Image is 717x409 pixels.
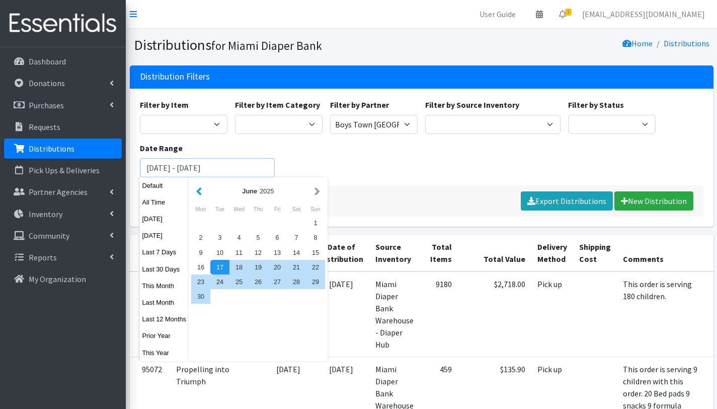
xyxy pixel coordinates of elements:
th: Comments [617,235,710,271]
div: 5 [249,230,268,245]
button: Prior Year [140,328,189,343]
p: Distributions [29,144,74,154]
a: Partner Agencies [4,182,122,202]
button: Last 30 Days [140,262,189,277]
a: Distributions [664,38,709,48]
td: Miami Diaper Bank Warehouse - Diaper Hub [369,271,420,357]
th: ID [130,235,170,271]
div: Sunday [306,202,325,216]
th: Source Inventory [369,235,420,271]
a: New Distribution [614,191,693,211]
td: 9180 [420,271,458,357]
a: Distributions [4,139,122,159]
div: 16 [191,260,210,275]
h3: Distribution Filters [140,72,210,82]
a: Dashboard [4,51,122,72]
div: 22 [306,260,325,275]
div: 2 [191,230,210,245]
div: 9 [191,245,210,260]
td: 95069 [130,271,170,357]
div: Monday [191,202,210,216]
small: for Miami Diaper Bank [211,38,322,53]
a: Reports [4,247,122,267]
p: Reports [29,252,57,262]
div: 1 [306,216,325,230]
a: Export Distributions [521,191,613,211]
a: Pick Ups & Deliveries [4,160,122,180]
div: 25 [229,275,249,289]
th: Date of Distribution [313,235,369,271]
div: 11 [229,245,249,260]
div: Tuesday [210,202,229,216]
div: 4 [229,230,249,245]
p: Purchases [29,100,64,110]
button: Last 7 Days [140,245,189,259]
label: Filter by Item [140,99,189,111]
td: $2,718.00 [458,271,531,357]
a: Donations [4,73,122,93]
a: Community [4,226,122,246]
td: Pick up [531,271,573,357]
p: Community [29,231,69,241]
p: Inventory [29,209,62,219]
button: Default [140,178,189,193]
div: 3 [210,230,229,245]
div: 28 [287,275,306,289]
span: 1 [565,9,572,16]
div: 10 [210,245,229,260]
th: Delivery Method [531,235,573,271]
div: 23 [191,275,210,289]
input: January 1, 2011 - December 31, 2011 [140,158,275,177]
label: Filter by Partner [330,99,389,111]
p: Donations [29,78,65,88]
td: [DATE] [313,271,369,357]
th: Shipping Cost [573,235,617,271]
button: [DATE] [140,228,189,243]
div: 14 [287,245,306,260]
button: This Year [140,346,189,360]
a: [EMAIL_ADDRESS][DOMAIN_NAME] [574,4,713,24]
div: 6 [268,230,287,245]
div: Wednesday [229,202,249,216]
a: User Guide [471,4,524,24]
th: Total Items [420,235,458,271]
a: 1 [551,4,574,24]
div: Friday [268,202,287,216]
a: Requests [4,117,122,137]
div: 8 [306,230,325,245]
button: All Time [140,195,189,210]
label: Filter by Status [568,99,624,111]
span: 2025 [260,187,274,195]
div: 13 [268,245,287,260]
div: 20 [268,260,287,275]
div: 26 [249,275,268,289]
button: Last 12 Months [140,312,189,326]
a: Home [622,38,653,48]
button: [DATE] [140,212,189,226]
div: 19 [249,260,268,275]
label: Filter by Item Category [235,99,320,111]
div: 29 [306,275,325,289]
label: Filter by Source Inventory [425,99,519,111]
a: My Organization [4,269,122,289]
div: 18 [229,260,249,275]
div: 27 [268,275,287,289]
div: 17 [210,260,229,275]
strong: June [242,187,257,195]
div: 21 [287,260,306,275]
p: Requests [29,122,60,132]
a: Inventory [4,204,122,224]
h1: Distributions [134,36,418,54]
p: Partner Agencies [29,187,88,197]
button: This Month [140,279,189,293]
button: Last Month [140,295,189,310]
img: HumanEssentials [4,7,122,40]
div: 30 [191,289,210,304]
label: Date Range [140,142,183,154]
div: 12 [249,245,268,260]
div: 7 [287,230,306,245]
p: Pick Ups & Deliveries [29,165,100,175]
div: Saturday [287,202,306,216]
td: This order is serving 180 children. [617,271,710,357]
p: Dashboard [29,56,66,66]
